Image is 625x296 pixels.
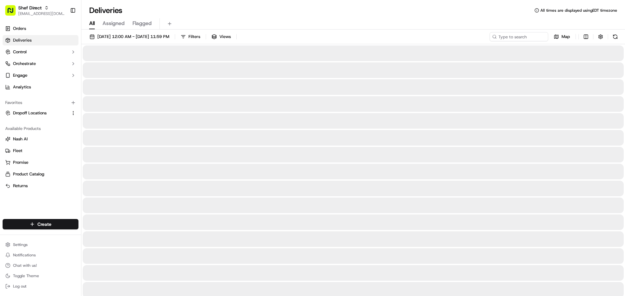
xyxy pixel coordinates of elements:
button: Returns [3,181,78,191]
a: Dropoff Locations [5,110,68,116]
a: Analytics [3,82,78,92]
button: Nash AI [3,134,78,144]
h1: Deliveries [89,5,122,16]
span: [DATE] 12:00 AM - [DATE] 11:59 PM [97,34,169,40]
button: Chat with us! [3,261,78,270]
span: Flagged [132,19,152,27]
button: Filters [178,32,203,41]
button: Control [3,47,78,57]
button: Create [3,219,78,229]
button: Fleet [3,146,78,156]
span: Fleet [13,148,22,154]
span: Orders [13,26,26,32]
button: Engage [3,70,78,81]
span: Assigned [103,19,125,27]
span: Create [37,221,51,227]
a: Returns [5,183,76,189]
span: All [89,19,95,27]
button: Map [551,32,573,41]
button: [DATE] 12:00 AM - [DATE] 11:59 PM [87,32,172,41]
span: Engage [13,72,27,78]
button: Log out [3,282,78,291]
button: Settings [3,240,78,249]
span: Views [219,34,231,40]
button: Refresh [611,32,620,41]
a: Deliveries [3,35,78,45]
span: Map [562,34,570,40]
button: Promise [3,157,78,168]
button: Shef Direct [18,5,42,11]
button: Dropoff Locations [3,108,78,118]
a: Orders [3,23,78,34]
span: Promise [13,160,28,165]
span: Notifications [13,252,36,258]
div: Available Products [3,123,78,134]
a: Fleet [5,148,76,154]
span: Toggle Theme [13,273,39,278]
span: Deliveries [13,37,32,43]
span: Filters [188,34,200,40]
div: Favorites [3,97,78,108]
span: All times are displayed using EDT timezone [540,8,617,13]
span: Returns [13,183,28,189]
span: Analytics [13,84,31,90]
input: Type to search [490,32,548,41]
button: Notifications [3,251,78,260]
span: Dropoff Locations [13,110,47,116]
span: Nash AI [13,136,28,142]
button: Views [209,32,234,41]
a: Nash AI [5,136,76,142]
span: Chat with us! [13,263,37,268]
span: Log out [13,284,26,289]
button: Toggle Theme [3,271,78,280]
span: Settings [13,242,28,247]
button: Product Catalog [3,169,78,179]
a: Promise [5,160,76,165]
a: Product Catalog [5,171,76,177]
span: Product Catalog [13,171,44,177]
button: [EMAIL_ADDRESS][DOMAIN_NAME] [18,11,65,16]
span: Control [13,49,27,55]
button: Orchestrate [3,58,78,69]
button: Shef Direct[EMAIL_ADDRESS][DOMAIN_NAME] [3,3,67,18]
span: Orchestrate [13,61,36,67]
